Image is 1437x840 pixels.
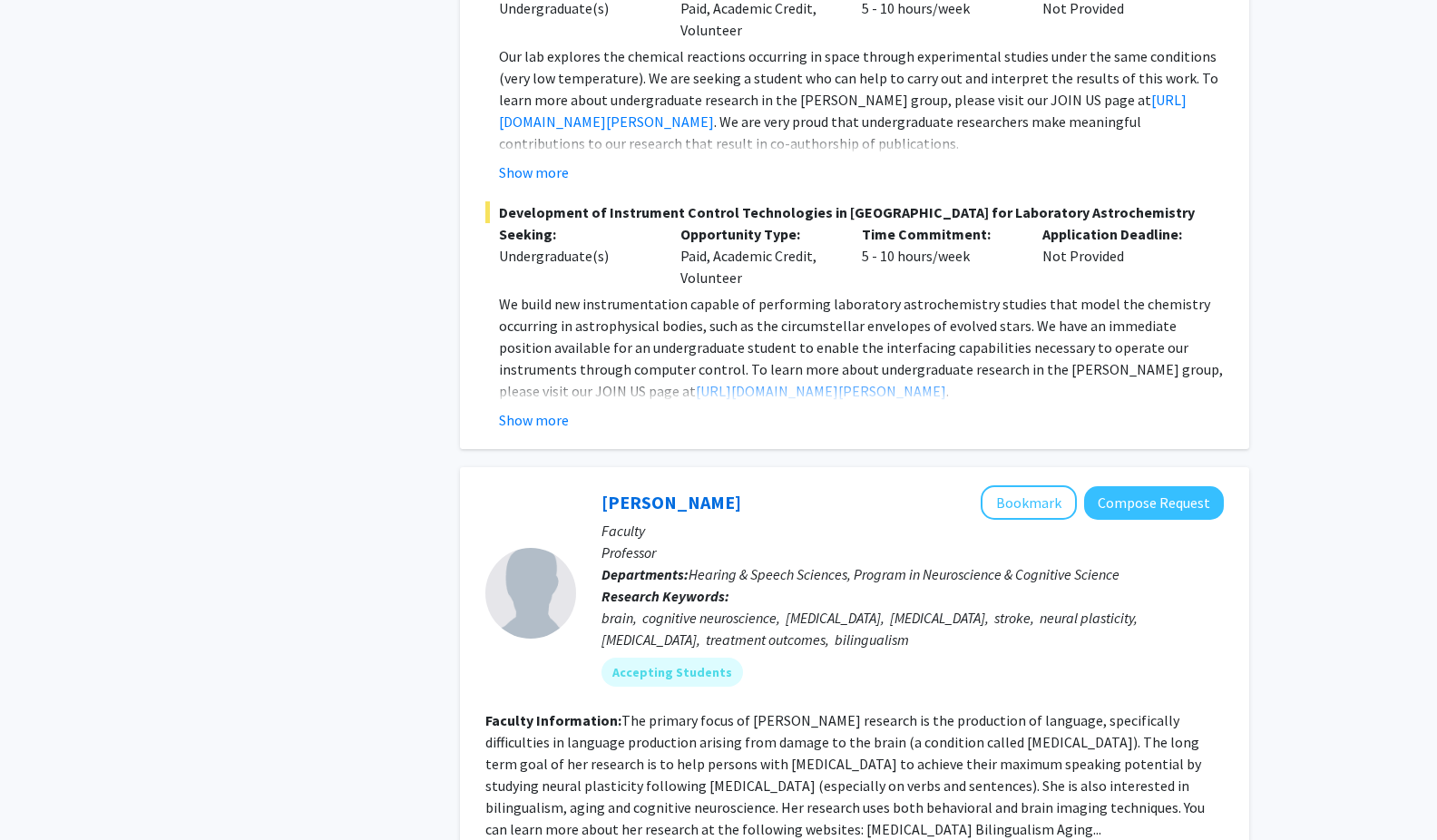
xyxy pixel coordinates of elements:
a: [PERSON_NAME] [601,491,741,513]
div: 5 - 10 hours/week [848,223,1030,288]
mat-chip: Accepting Students [601,658,743,687]
p: Faculty [601,520,1224,542]
fg-read-more: The primary focus of [PERSON_NAME] research is the production of language, specifically difficult... [485,711,1205,838]
button: Show more [499,409,569,431]
button: Show more [499,161,569,183]
p: Opportunity Type: [680,223,835,245]
div: brain, cognitive neuroscience, [MEDICAL_DATA], [MEDICAL_DATA], stroke, neural plasticity, [MEDICA... [601,607,1224,650]
div: Undergraduate(s) [499,245,653,267]
iframe: Chat [14,758,77,826]
p: Time Commitment: [862,223,1016,245]
b: Departments: [601,565,689,583]
span: Hearing & Speech Sciences, Program in Neuroscience & Cognitive Science [689,565,1119,583]
a: [URL][DOMAIN_NAME][PERSON_NAME] [696,382,946,400]
p: Application Deadline: [1042,223,1197,245]
p: Professor [601,542,1224,563]
b: Research Keywords: [601,587,729,605]
p: Our lab explores the chemical reactions occurring in space through experimental studies under the... [499,45,1224,154]
button: Add Yasmeen Faroqi-Shah to Bookmarks [981,485,1077,520]
button: Compose Request to Yasmeen Faroqi-Shah [1084,486,1224,520]
b: Faculty Information: [485,711,621,729]
span: Development of Instrument Control Technologies in [GEOGRAPHIC_DATA] for Laboratory Astrochemistry [485,201,1224,223]
div: Paid, Academic Credit, Volunteer [667,223,848,288]
p: We build new instrumentation capable of performing laboratory astrochemistry studies that model t... [499,293,1224,402]
p: Seeking: [499,223,653,245]
div: Not Provided [1029,223,1210,288]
